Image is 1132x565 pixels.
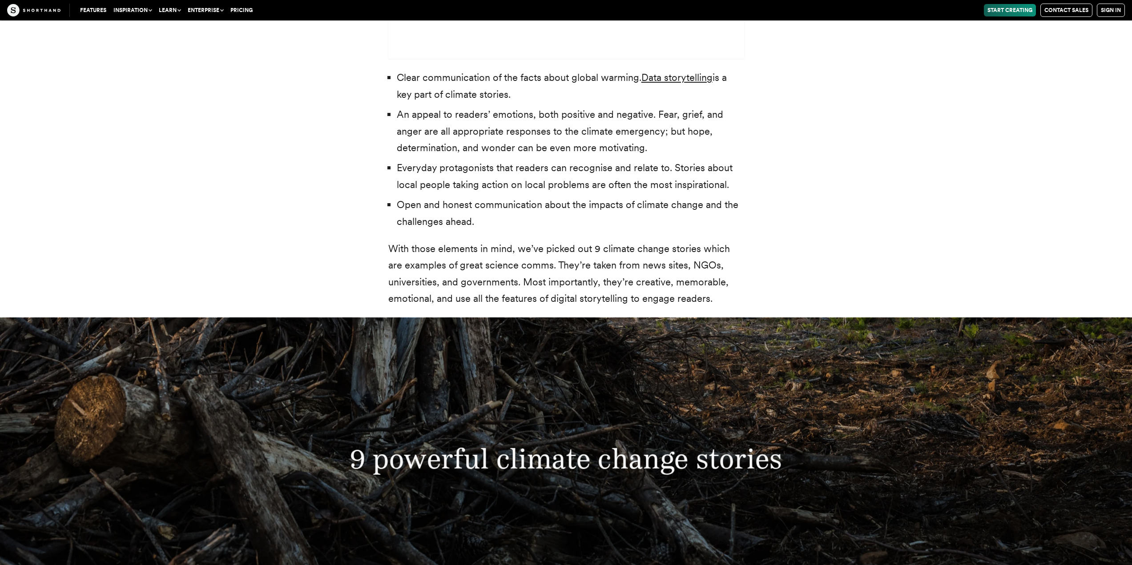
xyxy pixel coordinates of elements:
[641,72,713,83] a: Data storytelling
[263,442,870,475] h3: 9 powerful climate change stories
[397,160,744,193] li: Everyday protagonists that readers can recognise and relate to. Stories about local people taking...
[155,4,184,16] button: Learn
[1040,4,1092,17] a: Contact Sales
[1097,4,1125,17] a: Sign in
[397,196,744,230] li: Open and honest communication about the impacts of climate change and the challenges ahead.
[184,4,227,16] button: Enterprise
[7,4,60,16] img: The Craft
[110,4,155,16] button: Inspiration
[388,240,744,307] p: With those elements in mind, we’ve picked out 9 climate change stories which are examples of grea...
[984,4,1036,16] a: Start Creating
[77,4,110,16] a: Features
[397,106,744,156] li: An appeal to readers’ emotions, both positive and negative. Fear, grief, and anger are all approp...
[397,69,744,103] li: Clear communication of the facts about global warming. is a key part of climate stories.
[227,4,256,16] a: Pricing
